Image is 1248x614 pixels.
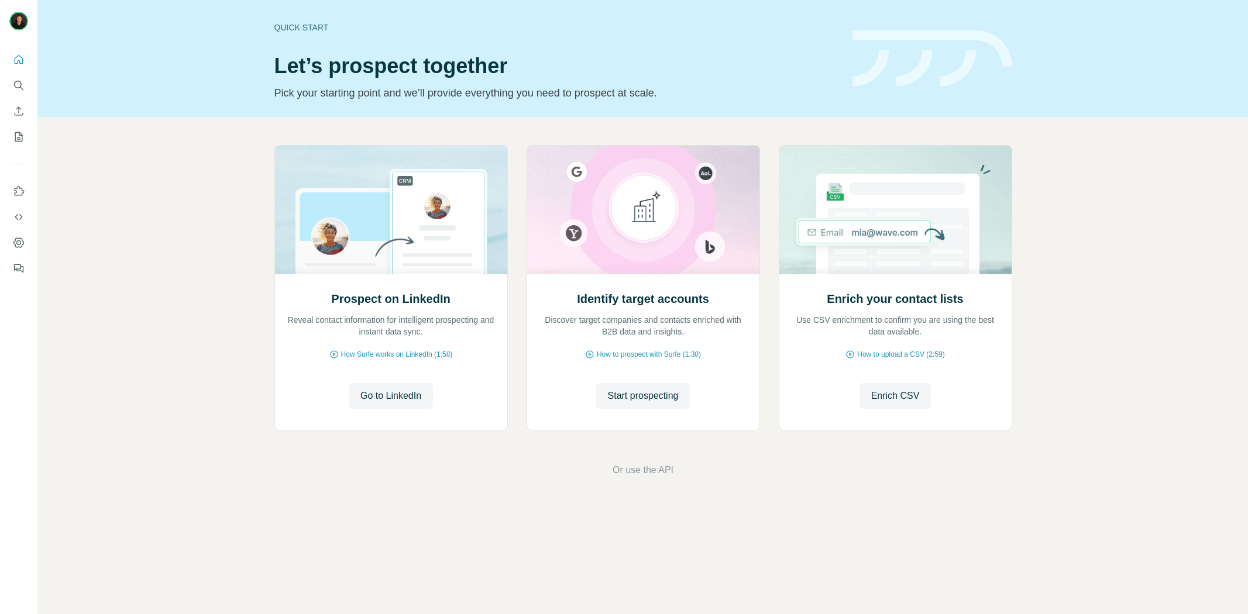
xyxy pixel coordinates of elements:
[349,383,433,409] button: Go to LinkedIn
[597,349,701,360] span: How to prospect with Surfe (1:30)
[608,389,679,403] span: Start prospecting
[274,146,508,274] img: Prospect on LinkedIn
[9,181,28,202] button: Use Surfe on LinkedIn
[341,349,453,360] span: How Surfe works on LinkedIn (1:58)
[9,126,28,147] button: My lists
[852,30,1012,87] img: banner
[596,383,690,409] button: Start prospecting
[779,146,1012,274] img: Enrich your contact lists
[274,22,838,33] div: Quick start
[539,314,748,337] p: Discover target companies and contacts enriched with B2B data and insights.
[577,291,709,307] h2: Identify target accounts
[9,75,28,96] button: Search
[827,291,963,307] h2: Enrich your contact lists
[9,12,28,30] img: Avatar
[859,383,931,409] button: Enrich CSV
[857,349,944,360] span: How to upload a CSV (2:59)
[274,54,838,78] h1: Let’s prospect together
[9,101,28,122] button: Enrich CSV
[360,389,421,403] span: Go to LinkedIn
[9,206,28,227] button: Use Surfe API
[9,49,28,70] button: Quick start
[791,314,1000,337] p: Use CSV enrichment to confirm you are using the best data available.
[331,291,450,307] h2: Prospect on LinkedIn
[9,258,28,279] button: Feedback
[274,85,838,101] p: Pick your starting point and we’ll provide everything you need to prospect at scale.
[871,389,920,403] span: Enrich CSV
[613,463,673,477] button: Or use the API
[9,232,28,253] button: Dashboard
[287,314,496,337] p: Reveal contact information for intelligent prospecting and instant data sync.
[527,146,760,274] img: Identify target accounts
